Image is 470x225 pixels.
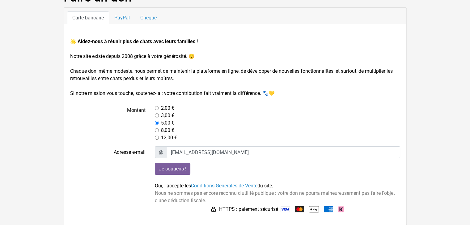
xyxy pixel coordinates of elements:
a: Chèque [135,11,162,24]
img: HTTPS : paiement sécurisé [210,206,217,212]
a: Conditions Générales de Vente [191,183,257,189]
a: PayPal [109,11,135,24]
img: Apple Pay [309,204,319,214]
span: Oui, j'accepte les du site. [155,183,273,189]
label: 12,00 € [161,134,177,141]
span: @ [155,146,167,158]
img: Klarna [338,206,344,212]
a: Carte bancaire [67,11,109,24]
label: 8,00 € [161,127,174,134]
img: Visa [281,206,290,212]
label: Montant [66,104,150,141]
input: Je soutiens ! [155,163,190,175]
label: 2,00 € [161,104,174,112]
form: Notre site existe depuis 2008 grâce à votre générosité. ☺️ Chaque don, même modeste, nous permet ... [70,38,400,214]
label: 3,00 € [161,112,174,119]
img: American Express [324,206,333,212]
label: Adresse e-mail [66,146,150,158]
span: Nous ne sommes pas encore reconnu d'utilité publique : votre don ne pourra malheureusement pas fa... [155,190,395,203]
span: HTTPS : paiement sécurisé [219,206,278,213]
strong: 🌟 Aidez-nous à réunir plus de chats avec leurs familles ! [70,39,198,44]
label: 5,00 € [161,119,174,127]
img: Mastercard [295,206,304,212]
